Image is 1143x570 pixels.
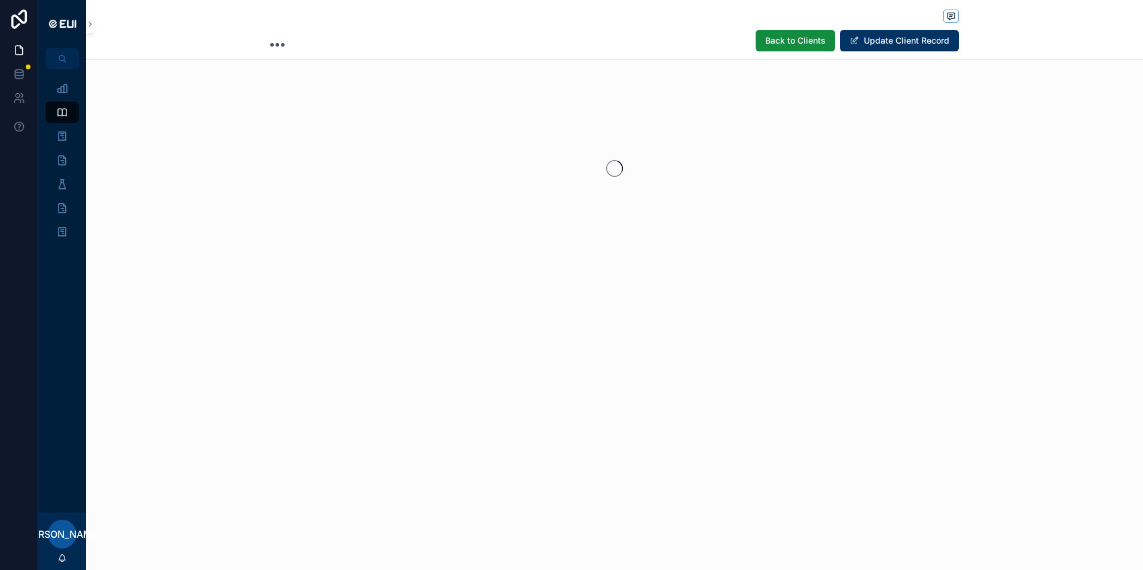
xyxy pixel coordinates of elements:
button: Update Client Record [840,30,959,51]
span: Back to Clients [765,35,826,47]
div: scrollable content [38,69,86,258]
button: Back to Clients [756,30,835,51]
img: App logo [45,17,79,30]
span: [PERSON_NAME] [23,527,102,541]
